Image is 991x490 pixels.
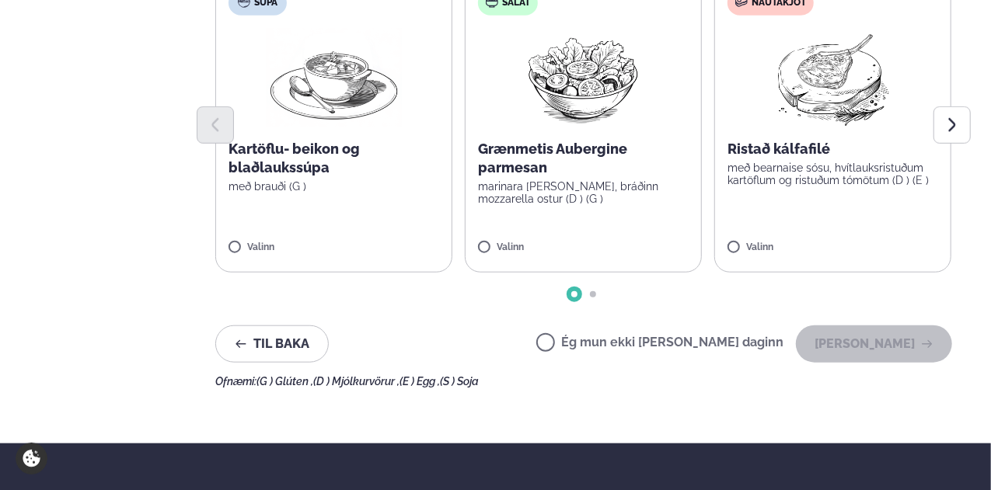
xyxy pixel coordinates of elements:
p: Grænmetis Aubergine parmesan [478,140,689,177]
a: Cookie settings [16,443,47,474]
button: Next slide [933,106,971,144]
span: (G ) Glúten , [256,375,313,387]
span: Go to slide 2 [590,291,596,297]
p: marinara [PERSON_NAME], bráðinn mozzarella ostur (D ) (G ) [478,180,689,205]
p: Ristað kálfafilé [728,140,938,158]
button: [PERSON_NAME] [796,325,952,363]
p: Kartöflu- beikon og blaðlaukssúpa [229,140,439,177]
img: Lamb-Meat.png [764,28,902,127]
span: (E ) Egg , [400,375,440,387]
img: Soup.png [266,28,403,127]
button: Til baka [215,325,329,363]
div: Ofnæmi: [215,375,952,387]
span: (D ) Mjólkurvörur , [313,375,400,387]
span: (S ) Soja [440,375,479,387]
p: með brauði (G ) [229,180,439,193]
p: með bearnaise sósu, hvítlauksristuðum kartöflum og ristuðum tómötum (D ) (E ) [728,162,938,186]
button: Previous slide [197,106,234,144]
img: Salad.png [515,28,652,127]
span: Go to slide 1 [571,291,578,297]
